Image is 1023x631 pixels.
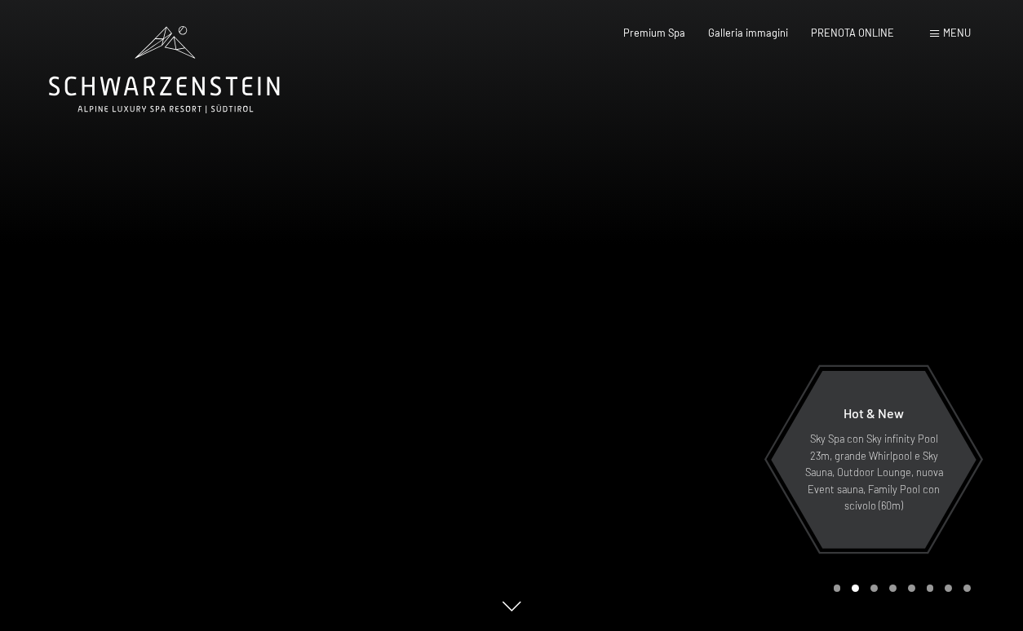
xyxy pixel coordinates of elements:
[963,585,971,592] div: Carousel Page 8
[908,585,915,592] div: Carousel Page 5
[852,585,859,592] div: Carousel Page 2 (Current Slide)
[803,430,945,514] p: Sky Spa con Sky infinity Pool 23m, grande Whirlpool e Sky Sauna, Outdoor Lounge, nuova Event saun...
[811,26,894,39] a: PRENOTA ONLINE
[889,585,897,592] div: Carousel Page 4
[770,370,977,549] a: Hot & New Sky Spa con Sky infinity Pool 23m, grande Whirlpool e Sky Sauna, Outdoor Lounge, nuova ...
[623,26,685,39] a: Premium Spa
[828,585,971,592] div: Carousel Pagination
[945,585,952,592] div: Carousel Page 7
[834,585,841,592] div: Carousel Page 1
[943,26,971,39] span: Menu
[708,26,788,39] a: Galleria immagini
[870,585,878,592] div: Carousel Page 3
[844,405,904,421] span: Hot & New
[927,585,934,592] div: Carousel Page 6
